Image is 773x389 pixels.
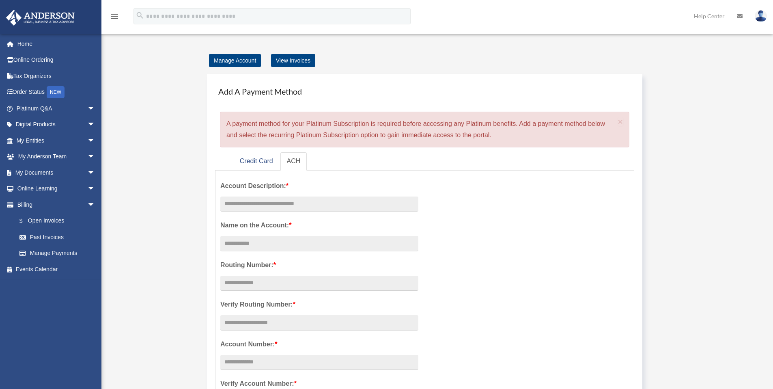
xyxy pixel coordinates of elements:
[11,245,103,261] a: Manage Payments
[280,152,307,171] a: ACH
[6,261,108,277] a: Events Calendar
[6,52,108,68] a: Online Ordering
[271,54,315,67] a: View Invoices
[110,14,119,21] a: menu
[87,100,103,117] span: arrow_drop_down
[87,181,103,197] span: arrow_drop_down
[6,68,108,84] a: Tax Organizers
[6,197,108,213] a: Billingarrow_drop_down
[110,11,119,21] i: menu
[47,86,65,98] div: NEW
[220,339,418,350] label: Account Number:
[87,117,103,133] span: arrow_drop_down
[6,36,108,52] a: Home
[6,117,108,133] a: Digital Productsarrow_drop_down
[220,220,418,231] label: Name on the Account:
[618,117,623,126] span: ×
[220,259,418,271] label: Routing Number:
[87,197,103,213] span: arrow_drop_down
[233,152,280,171] a: Credit Card
[87,164,103,181] span: arrow_drop_down
[24,216,28,226] span: $
[6,100,108,117] a: Platinum Q&Aarrow_drop_down
[220,299,418,310] label: Verify Routing Number:
[220,180,418,192] label: Account Description:
[11,213,108,229] a: $Open Invoices
[4,10,77,26] img: Anderson Advisors Platinum Portal
[87,132,103,149] span: arrow_drop_down
[6,149,108,165] a: My Anderson Teamarrow_drop_down
[209,54,261,67] a: Manage Account
[618,117,623,126] button: Close
[6,84,108,101] a: Order StatusNEW
[6,181,108,197] a: Online Learningarrow_drop_down
[215,82,634,100] h4: Add A Payment Method
[755,10,767,22] img: User Pic
[11,229,108,245] a: Past Invoices
[220,112,629,147] div: A payment method for your Platinum Subscription is required before accessing any Platinum benefit...
[87,149,103,165] span: arrow_drop_down
[6,164,108,181] a: My Documentsarrow_drop_down
[6,132,108,149] a: My Entitiesarrow_drop_down
[136,11,144,20] i: search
